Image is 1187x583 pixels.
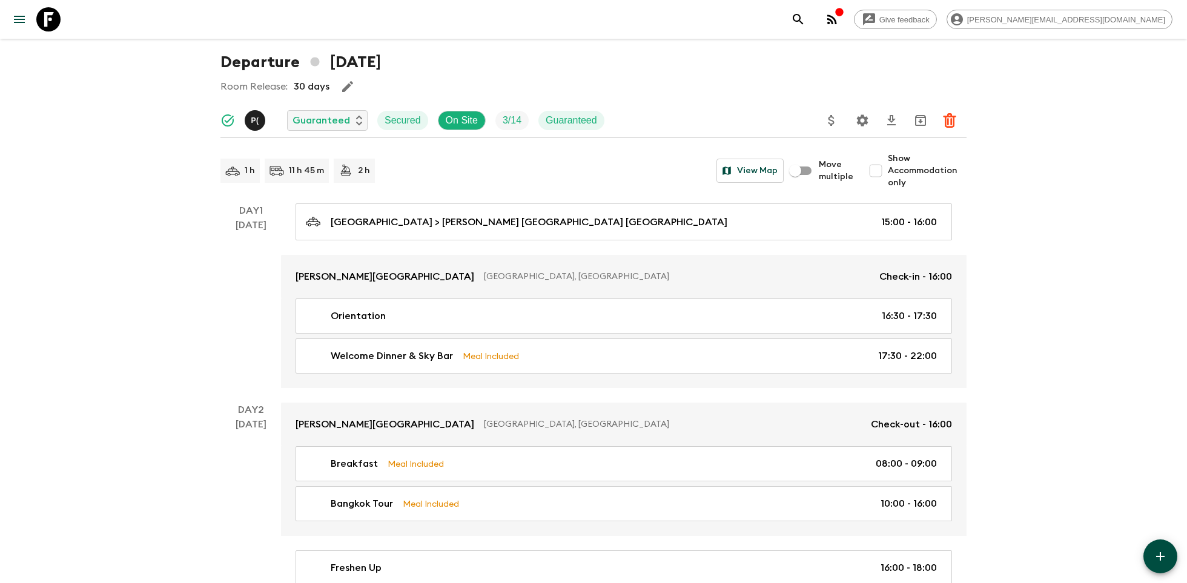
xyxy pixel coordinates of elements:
[377,111,428,130] div: Secured
[786,7,810,31] button: search adventures
[546,113,597,128] p: Guaranteed
[961,15,1172,24] span: [PERSON_NAME][EMAIL_ADDRESS][DOMAIN_NAME]
[331,561,382,575] p: Freshen Up
[446,113,478,128] p: On Site
[281,255,967,298] a: [PERSON_NAME][GEOGRAPHIC_DATA][GEOGRAPHIC_DATA], [GEOGRAPHIC_DATA]Check-in - 16:00
[878,349,937,363] p: 17:30 - 22:00
[888,153,967,189] span: Show Accommodation only
[871,417,952,432] p: Check-out - 16:00
[236,218,266,388] div: [DATE]
[220,113,235,128] svg: Synced Successfully
[281,403,967,446] a: [PERSON_NAME][GEOGRAPHIC_DATA][GEOGRAPHIC_DATA], [GEOGRAPHIC_DATA]Check-out - 16:00
[220,50,381,74] h1: Departure [DATE]
[294,79,329,94] p: 30 days
[358,165,370,177] p: 2 h
[881,215,937,229] p: 15:00 - 16:00
[220,79,288,94] p: Room Release:
[296,298,952,334] a: Orientation16:30 - 17:30
[881,561,937,575] p: 16:00 - 18:00
[7,7,31,31] button: menu
[331,349,453,363] p: Welcome Dinner & Sky Bar
[296,486,952,521] a: Bangkok TourMeal Included10:00 - 16:00
[438,111,486,130] div: On Site
[879,269,952,284] p: Check-in - 16:00
[331,215,727,229] p: [GEOGRAPHIC_DATA] > [PERSON_NAME] [GEOGRAPHIC_DATA] [GEOGRAPHIC_DATA]
[245,110,268,131] button: P(
[251,116,259,125] p: P (
[388,457,444,470] p: Meal Included
[331,309,386,323] p: Orientation
[873,15,936,24] span: Give feedback
[819,108,844,133] button: Update Price, Early Bird Discount and Costs
[484,418,861,430] p: [GEOGRAPHIC_DATA], [GEOGRAPHIC_DATA]
[331,496,393,511] p: Bangkok Tour
[854,10,937,29] a: Give feedback
[503,113,521,128] p: 3 / 14
[296,417,474,432] p: [PERSON_NAME][GEOGRAPHIC_DATA]
[403,497,459,510] p: Meal Included
[716,159,784,183] button: View Map
[293,113,350,128] p: Guaranteed
[937,108,962,133] button: Delete
[850,108,875,133] button: Settings
[876,456,937,471] p: 08:00 - 09:00
[908,108,933,133] button: Archive (Completed, Cancelled or Unsynced Departures only)
[220,203,281,218] p: Day 1
[882,309,937,323] p: 16:30 - 17:30
[947,10,1172,29] div: [PERSON_NAME][EMAIL_ADDRESS][DOMAIN_NAME]
[385,113,421,128] p: Secured
[245,165,255,177] p: 1 h
[245,114,268,124] span: Pooky (Thanaphan) Kerdyoo
[296,338,952,374] a: Welcome Dinner & Sky BarMeal Included17:30 - 22:00
[289,165,324,177] p: 11 h 45 m
[296,446,952,481] a: BreakfastMeal Included08:00 - 09:00
[495,111,529,130] div: Trip Fill
[819,159,854,183] span: Move multiple
[296,269,474,284] p: [PERSON_NAME][GEOGRAPHIC_DATA]
[463,349,519,363] p: Meal Included
[484,271,870,283] p: [GEOGRAPHIC_DATA], [GEOGRAPHIC_DATA]
[220,403,281,417] p: Day 2
[879,108,904,133] button: Download CSV
[296,203,952,240] a: [GEOGRAPHIC_DATA] > [PERSON_NAME] [GEOGRAPHIC_DATA] [GEOGRAPHIC_DATA]15:00 - 16:00
[331,456,378,471] p: Breakfast
[881,496,937,511] p: 10:00 - 16:00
